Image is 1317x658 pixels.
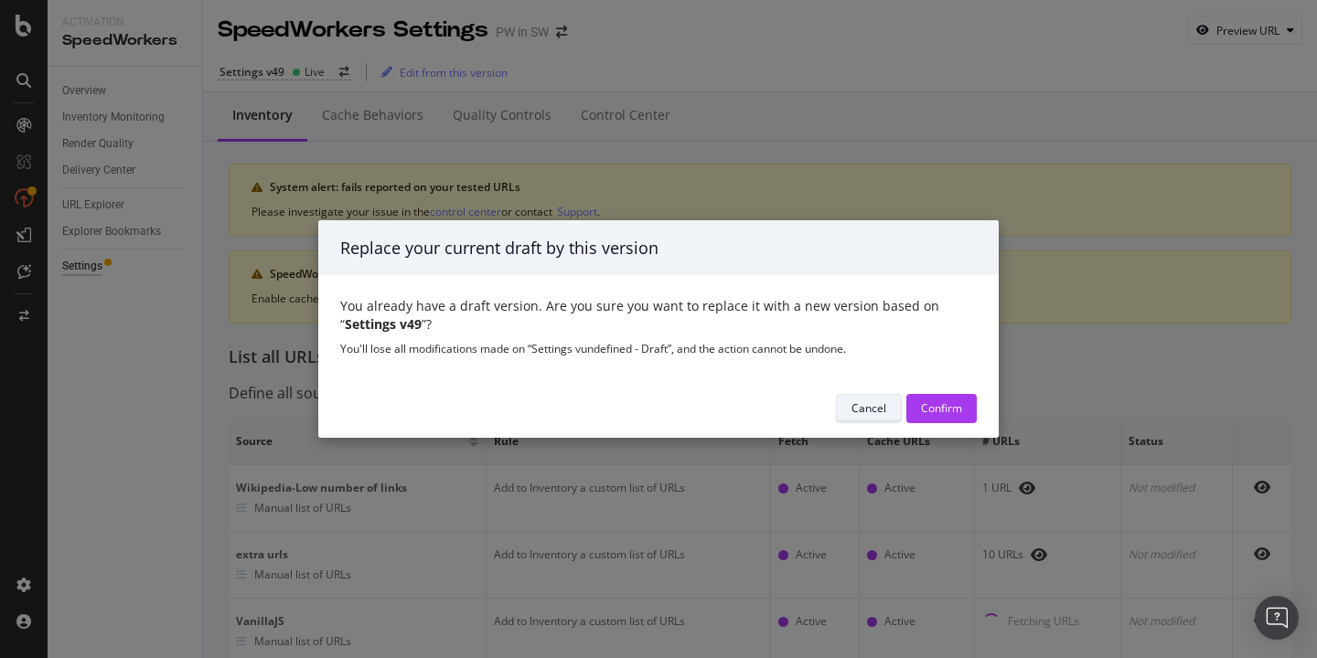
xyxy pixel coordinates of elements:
[836,394,902,423] button: Cancel
[921,400,962,416] div: Confirm
[345,315,422,333] b: Settings v49
[340,297,977,334] div: You already have a draft version. Are you sure you want to replace it with a new version based on...
[340,237,977,260] div: Replace your current draft by this version
[1255,596,1299,640] div: Open Intercom Messenger
[906,394,977,423] button: Confirm
[851,400,886,416] div: Cancel
[340,341,977,356] div: You'll lose all modifications made on “ Settings vundefined - Draft”, and the action cannot be un...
